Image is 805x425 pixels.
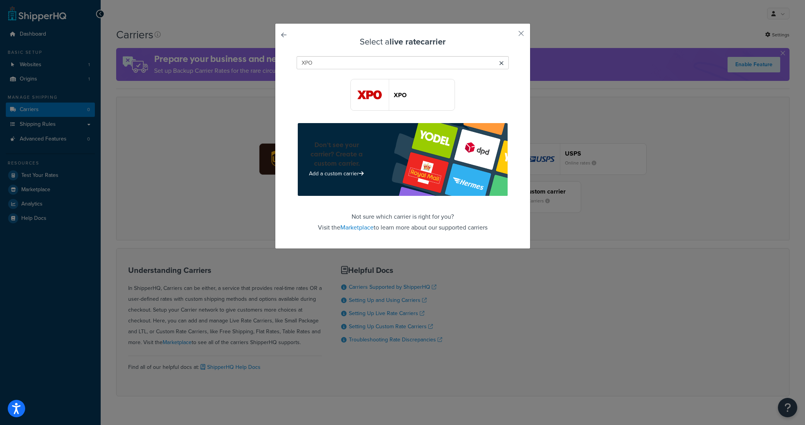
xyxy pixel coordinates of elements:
[295,123,511,233] footer: Not sure which carrier is right for you? Visit the to learn more about our supported carriers
[390,35,446,48] strong: live rate carrier
[309,170,365,178] a: Add a custom carrier
[302,140,371,168] h4: Don’t see your carrier? Create a custom carrier.
[340,223,374,232] a: Marketplace
[350,79,455,111] button: xpoFreight logoXPO
[394,91,455,99] header: XPO
[297,56,509,69] input: Search Carriers
[351,79,389,110] img: xpoFreight logo
[295,37,511,46] h3: Select a
[499,58,505,69] span: Clear search query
